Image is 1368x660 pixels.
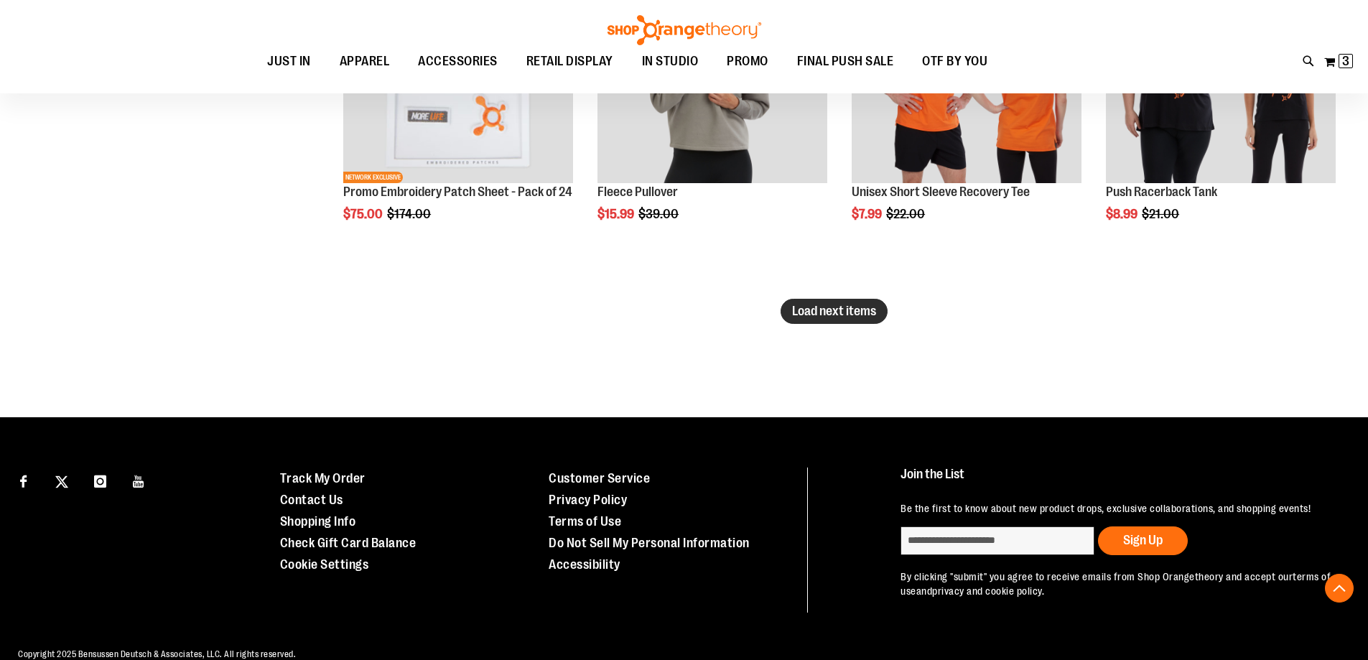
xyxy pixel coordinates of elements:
[628,45,713,78] a: IN STUDIO
[1123,533,1163,547] span: Sign Up
[901,570,1335,598] p: By clicking "submit" you agree to receive emails from Shop Orangetheory and accept our and
[50,468,75,493] a: Visit our X page
[597,185,678,199] a: Fleece Pullover
[1106,207,1140,221] span: $8.99
[597,207,636,221] span: $15.99
[781,299,888,324] button: Load next items
[605,15,763,45] img: Shop Orangetheory
[901,501,1335,516] p: Be the first to know about new product drops, exclusive collaborations, and shopping events!
[526,45,613,78] span: RETAIL DISPLAY
[886,207,927,221] span: $22.00
[280,536,417,550] a: Check Gift Card Balance
[852,207,884,221] span: $7.99
[404,45,512,78] a: ACCESSORIES
[343,172,403,183] span: NETWORK EXCLUSIVE
[797,45,894,78] span: FINAL PUSH SALE
[901,526,1094,555] input: enter email
[792,304,876,318] span: Load next items
[549,514,621,529] a: Terms of Use
[55,475,68,488] img: Twitter
[280,514,356,529] a: Shopping Info
[1325,574,1354,603] button: Back To Top
[549,557,620,572] a: Accessibility
[267,45,311,78] span: JUST IN
[18,649,296,659] span: Copyright 2025 Bensussen Deutsch & Associates, LLC. All rights reserved.
[901,468,1335,494] h4: Join the List
[932,585,1044,597] a: privacy and cookie policy.
[783,45,908,78] a: FINAL PUSH SALE
[1342,54,1349,68] span: 3
[343,185,572,199] a: Promo Embroidery Patch Sheet - Pack of 24
[340,45,390,78] span: APPAREL
[512,45,628,78] a: RETAIL DISPLAY
[11,468,36,493] a: Visit our Facebook page
[1106,185,1217,199] a: Push Racerback Tank
[325,45,404,78] a: APPAREL
[642,45,699,78] span: IN STUDIO
[126,468,152,493] a: Visit our Youtube page
[549,471,650,485] a: Customer Service
[1098,526,1188,555] button: Sign Up
[280,493,343,507] a: Contact Us
[387,207,433,221] span: $174.00
[280,471,366,485] a: Track My Order
[712,45,783,78] a: PROMO
[343,207,385,221] span: $75.00
[908,45,1002,78] a: OTF BY YOU
[280,557,369,572] a: Cookie Settings
[88,468,113,493] a: Visit our Instagram page
[922,45,987,78] span: OTF BY YOU
[852,185,1030,199] a: Unisex Short Sleeve Recovery Tee
[549,493,627,507] a: Privacy Policy
[418,45,498,78] span: ACCESSORIES
[549,536,750,550] a: Do Not Sell My Personal Information
[727,45,768,78] span: PROMO
[638,207,681,221] span: $39.00
[901,571,1331,597] a: terms of use
[253,45,325,78] a: JUST IN
[1142,207,1181,221] span: $21.00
